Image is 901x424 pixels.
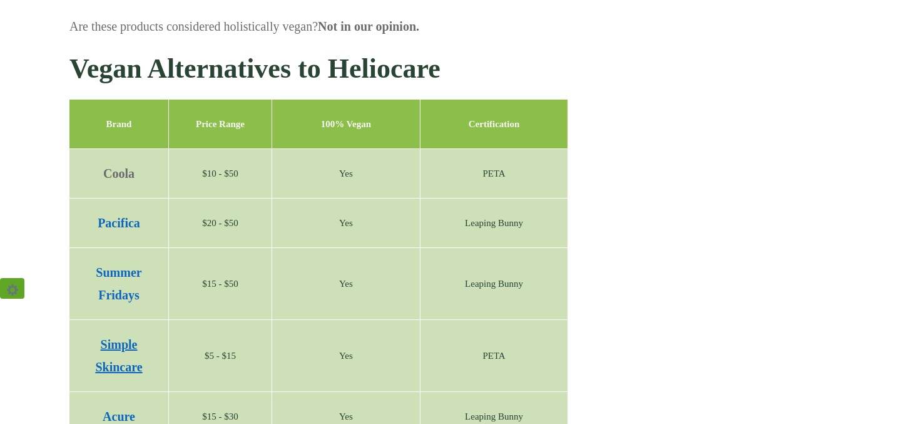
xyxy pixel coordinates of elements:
[285,410,407,424] p: Yes
[469,119,520,129] strong: Certification
[98,216,140,230] a: Pacifica
[182,216,258,230] p: $20 - $50
[182,349,258,363] p: $5 - $15
[96,266,141,302] a: Summer Fridays
[285,349,407,363] p: Yes
[434,167,555,181] p: PETA
[285,277,407,291] p: Yes
[7,284,18,296] img: ⚙
[318,19,419,33] strong: Not in our opinion.
[69,14,568,51] p: Are these products considered holistically vegan?
[182,277,258,291] p: $15 - $50
[69,53,440,84] strong: Vegan Alternatives to Heliocare
[434,277,555,291] p: Leaping Bunny
[103,410,135,423] a: Acure
[434,216,555,230] p: Leaping Bunny
[196,119,245,129] strong: price range
[106,119,132,129] strong: Brand
[103,167,135,180] a: Coola
[321,119,371,129] strong: 100% vegan
[182,410,258,424] p: $15 - $30
[285,167,407,181] p: Yes
[95,338,142,374] a: Simple Skincare
[182,167,258,181] p: $10 - $50
[285,216,407,230] p: Yes
[434,349,555,363] p: PETA
[434,410,555,424] p: Leaping Bunny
